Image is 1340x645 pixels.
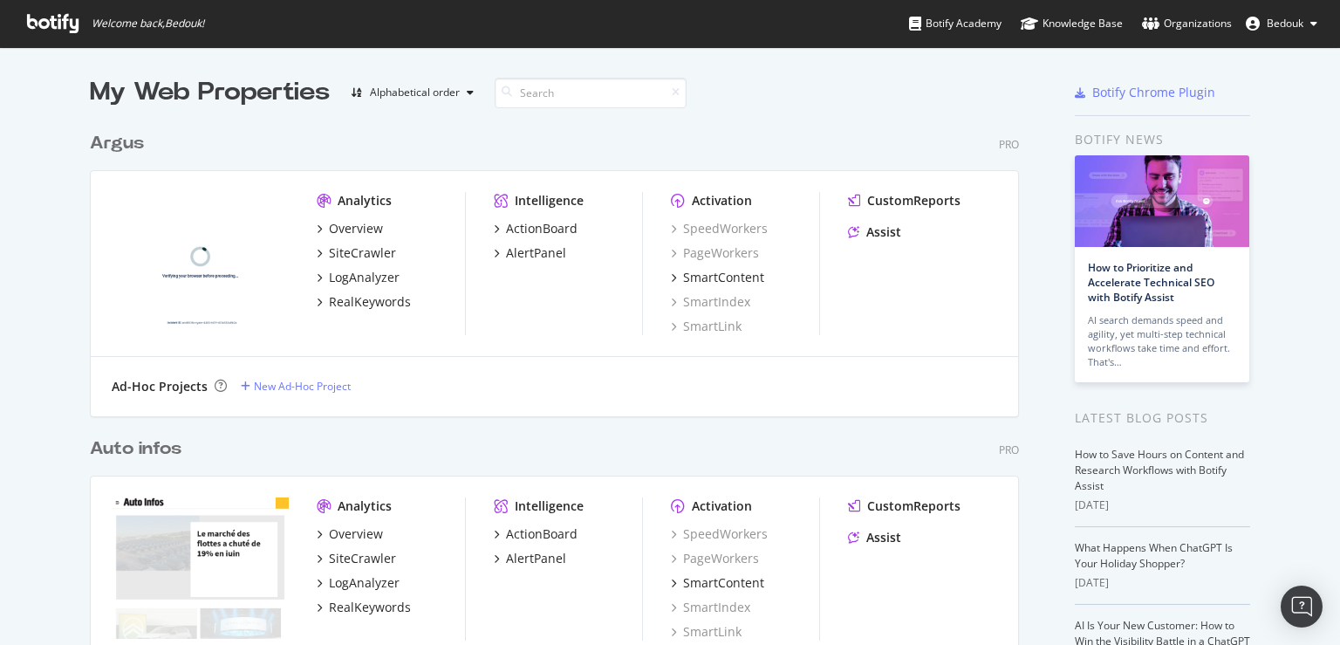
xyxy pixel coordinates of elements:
div: SiteCrawler [329,244,396,262]
div: Ad-Hoc Projects [112,378,208,395]
div: Organizations [1142,15,1232,32]
div: CustomReports [867,497,961,515]
div: [DATE] [1075,497,1250,513]
a: RealKeywords [317,599,411,616]
a: AlertPanel [494,550,566,567]
a: Assist [848,529,901,546]
img: How to Prioritize and Accelerate Technical SEO with Botify Assist [1075,155,1249,247]
div: Alphabetical order [370,87,460,98]
a: CustomReports [848,192,961,209]
div: Activation [692,497,752,515]
a: Argus [90,131,151,156]
img: argusdelassurance.com [112,192,289,333]
div: Analytics [338,192,392,209]
div: Latest Blog Posts [1075,408,1250,428]
input: Search [495,78,687,108]
div: Auto infos [90,436,181,462]
button: Alphabetical order [344,79,481,106]
div: ActionBoard [506,525,578,543]
a: How to Save Hours on Content and Research Workflows with Botify Assist [1075,447,1244,493]
img: auto-infos.fr [112,497,289,639]
a: PageWorkers [671,244,759,262]
div: [DATE] [1075,575,1250,591]
div: ActionBoard [506,220,578,237]
a: ActionBoard [494,525,578,543]
div: Intelligence [515,497,584,515]
a: SiteCrawler [317,244,396,262]
div: Botify Academy [909,15,1002,32]
div: Pro [999,443,1019,457]
div: Botify Chrome Plugin [1092,84,1215,101]
button: Bedouk [1232,10,1331,38]
a: SmartContent [671,574,764,592]
div: Open Intercom Messenger [1281,586,1323,628]
div: LogAnalyzer [329,269,400,286]
div: Analytics [338,497,392,515]
a: AlertPanel [494,244,566,262]
a: Overview [317,220,383,237]
a: LogAnalyzer [317,574,400,592]
div: My Web Properties [90,75,330,110]
a: LogAnalyzer [317,269,400,286]
div: SmartContent [683,269,764,286]
div: Overview [329,220,383,237]
a: How to Prioritize and Accelerate Technical SEO with Botify Assist [1088,260,1214,305]
a: SmartContent [671,269,764,286]
a: SmartLink [671,318,742,335]
span: Bedouk [1267,16,1303,31]
div: Activation [692,192,752,209]
div: Knowledge Base [1021,15,1123,32]
div: Argus [90,131,144,156]
a: PageWorkers [671,550,759,567]
a: SpeedWorkers [671,525,768,543]
span: Welcome back, Bedouk ! [92,17,204,31]
a: Assist [848,223,901,241]
a: Auto infos [90,436,188,462]
div: AlertPanel [506,244,566,262]
div: AlertPanel [506,550,566,567]
a: RealKeywords [317,293,411,311]
a: SmartIndex [671,599,750,616]
div: Assist [866,529,901,546]
div: RealKeywords [329,293,411,311]
a: What Happens When ChatGPT Is Your Holiday Shopper? [1075,540,1233,571]
a: Botify Chrome Plugin [1075,84,1215,101]
div: Botify news [1075,130,1250,149]
div: Assist [866,223,901,241]
a: SiteCrawler [317,550,396,567]
a: New Ad-Hoc Project [241,379,351,394]
a: CustomReports [848,497,961,515]
a: SmartIndex [671,293,750,311]
a: SpeedWorkers [671,220,768,237]
div: Overview [329,525,383,543]
div: SiteCrawler [329,550,396,567]
div: Pro [999,137,1019,152]
div: AI search demands speed and agility, yet multi-step technical workflows take time and effort. Tha... [1088,313,1236,369]
div: RealKeywords [329,599,411,616]
div: SmartContent [683,574,764,592]
div: Intelligence [515,192,584,209]
a: ActionBoard [494,220,578,237]
div: CustomReports [867,192,961,209]
a: Overview [317,525,383,543]
div: LogAnalyzer [329,574,400,592]
a: SmartLink [671,623,742,641]
div: New Ad-Hoc Project [254,379,351,394]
